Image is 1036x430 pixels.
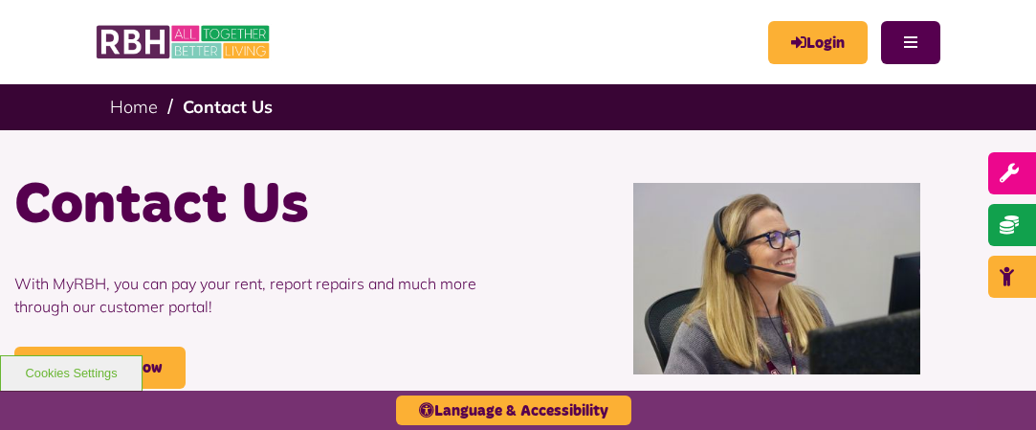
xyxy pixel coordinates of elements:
a: Visit MyRBH Now [14,347,186,389]
a: Contact Us [183,96,273,118]
p: With MyRBH, you can pay your rent, report repairs and much more through our customer portal! [14,243,504,347]
button: Navigation [881,21,940,64]
h1: Contact Us [14,169,504,243]
a: MyRBH [768,21,868,64]
img: Contact Centre February 2024 (1) [633,183,920,374]
img: RBH [96,19,273,65]
a: Home [110,96,158,118]
button: Language & Accessibility [396,396,631,425]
